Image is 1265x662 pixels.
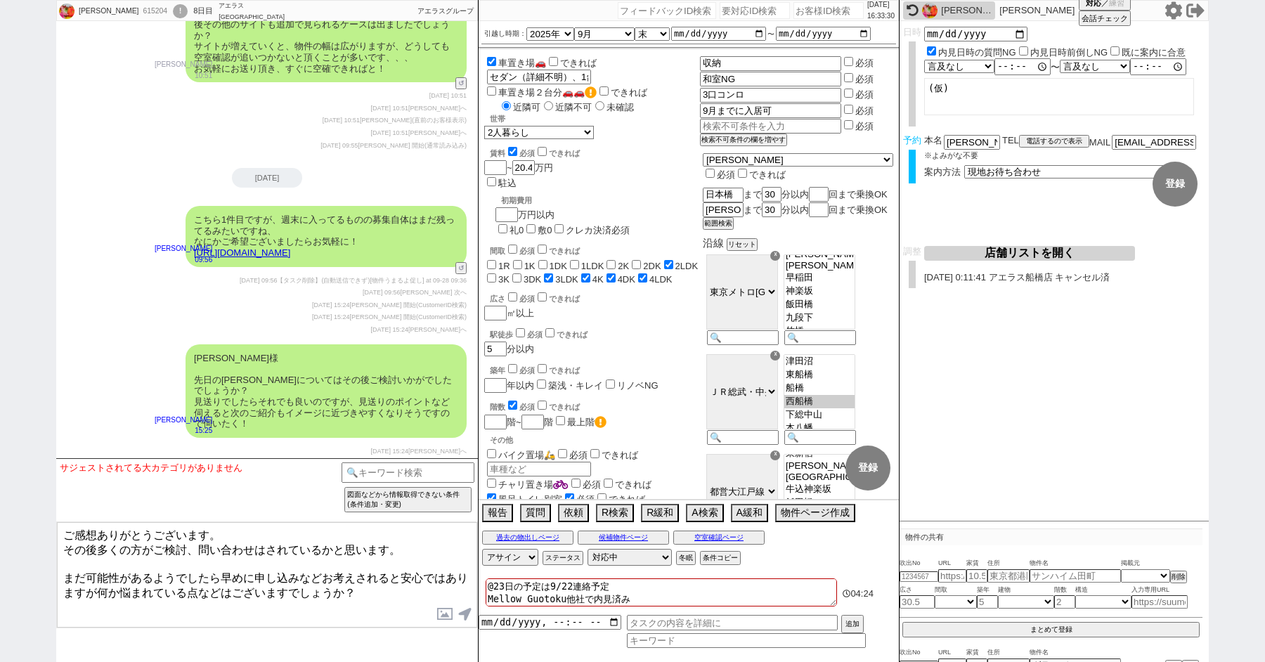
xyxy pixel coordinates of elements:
option: 本八幡 [784,422,855,435]
input: 検索不可条件を入力 [700,119,841,134]
button: 図面などから情報取得できない条件 (条件追加・変更) [344,487,472,512]
input: フィードバックID検索 [618,2,716,19]
a: [URL][DOMAIN_NAME] [194,247,290,258]
label: 礼0 [510,225,524,235]
div: 分以内 [484,326,700,356]
span: 予約 [903,135,921,145]
button: 店舗リストを開く [924,246,1135,261]
option: 津田沼 [784,355,855,368]
label: 1LDK [581,261,604,271]
button: 登録 [845,446,890,491]
input: 近隣不可 [544,101,553,110]
span: 04:24 [850,588,874,599]
button: 登録 [1153,162,1198,207]
input: できれば [545,328,554,337]
p: [PERSON_NAME] [155,415,212,426]
span: [PERSON_NAME]へ [408,448,467,455]
div: ! [173,4,188,18]
div: サジェストされてる大カテゴリがありません [60,462,342,474]
label: 未確認 [592,102,634,112]
span: [PERSON_NAME] 次へ [400,289,467,296]
label: 必須 [855,89,874,100]
span: 階数 [1054,585,1075,596]
input: できれば [549,57,558,66]
div: 階数 [490,398,700,413]
input: お客様ID検索 [793,2,864,19]
p: 15:25 [155,425,212,436]
input: 10.5 [966,569,987,583]
button: 空室確認ページ [673,531,765,545]
span: 構造 [1075,585,1131,596]
span: [PERSON_NAME]へ [408,129,467,136]
span: 住所 [987,558,1030,569]
input: できれば [538,147,547,156]
label: できれば [597,87,647,98]
span: 必須 [519,403,535,411]
button: 会話チェック [1079,11,1131,26]
input: 5 [977,595,998,609]
span: [DATE] 09:56 [363,289,400,296]
span: 日時 [903,27,921,37]
label: できれば [601,479,651,490]
button: ステータス [543,551,583,565]
span: [PERSON_NAME]へ [408,326,467,333]
input: できれば [538,245,547,254]
span: 必須 [527,330,543,339]
option: 竹橋 [784,325,855,338]
div: まで 分以内 [703,202,893,217]
option: [PERSON_NAME][PERSON_NAME] [784,460,855,472]
p: 10:51 [155,70,212,82]
div: こちら1件目ですが、週末に入ってるものの募集自体はまだ残ってるみたいですね、 なにかご希望ございましたらお気軽に！ [186,206,467,266]
button: R検索 [596,504,634,522]
input: チャリ置き場 [487,479,496,488]
input: 東京都港区海岸３ [987,569,1030,583]
span: ※よみがな不要 [924,151,978,160]
span: [DATE] 15:24 [371,448,408,455]
input: https://suumo.jp/chintai/jnc_000022489271 [1131,595,1188,609]
span: 必須 [569,450,588,460]
button: 質問 [520,504,551,522]
span: アエラスグループ [417,7,474,15]
input: できれば [538,292,547,301]
label: 2LDK [675,261,699,271]
label: 3K [498,274,510,285]
label: できれば [535,294,580,303]
option: 東船橋 [784,368,855,382]
span: [PERSON_NAME] 開始(CustomerID検索) [349,313,467,320]
label: 内見日時前倒しNG [1030,47,1108,58]
span: 案内方法 [924,167,961,177]
span: [DATE] 09:56 [240,277,277,284]
label: 近隣不可 [540,102,592,112]
span: 調整 [903,246,921,257]
input: できれば [604,479,613,488]
button: 依頼 [558,504,589,522]
button: リセット [727,238,758,251]
div: 万円以内 [495,190,630,237]
button: A緩和 [731,504,768,522]
div: 駅徒歩 [490,326,700,340]
input: 風呂トイレ別室 [487,493,496,502]
label: 車置き場２台分🚗🚗 [484,87,597,98]
option: 九段下 [784,311,855,325]
input: できれば [538,401,547,410]
p: [PERSON_NAME] [155,243,212,254]
label: 既に案内に合意 [1122,47,1186,58]
option: 早稲田 [784,271,855,285]
span: [DATE] 15:24 [371,326,408,333]
input: 近隣可 [502,101,511,110]
span: 必須 [717,169,735,180]
div: ☓ [770,351,780,361]
button: 候補物件ページ [578,531,669,545]
p: [DATE] 0:11:41 アエラス船橋店 キャンセル済 [924,272,1205,283]
input: キーワード [627,633,866,648]
div: [PERSON_NAME] [941,5,992,16]
div: 615204 [138,6,170,17]
span: [DATE] 15:24 [312,313,349,320]
p: その他 [490,435,700,446]
label: できれば [735,169,786,180]
input: 1234567 [900,571,938,582]
option: [PERSON_NAME][PERSON_NAME] [784,260,855,271]
p: 09:56 [155,254,212,266]
label: 最上階 [567,417,606,427]
div: ~ 万円 [484,139,580,190]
